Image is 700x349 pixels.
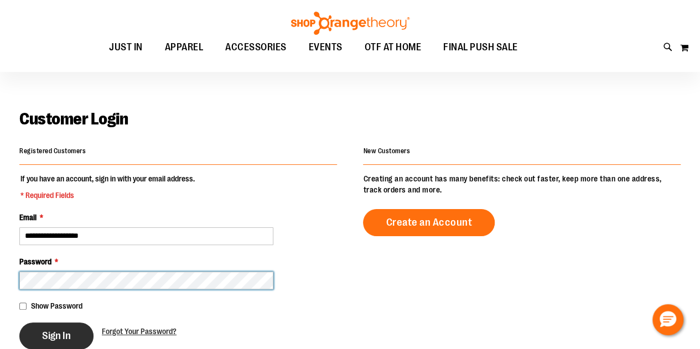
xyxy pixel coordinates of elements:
span: FINAL PUSH SALE [443,35,518,60]
span: ACCESSORIES [225,35,287,60]
a: ACCESSORIES [214,35,298,60]
span: OTF AT HOME [365,35,422,60]
span: Sign In [42,330,71,342]
button: Hello, have a question? Let’s chat. [652,304,683,335]
span: APPAREL [165,35,204,60]
span: Show Password [31,301,82,310]
a: APPAREL [154,35,215,60]
a: OTF AT HOME [354,35,433,60]
span: JUST IN [109,35,143,60]
strong: Registered Customers [19,147,86,155]
span: Create an Account [386,216,472,228]
a: Forgot Your Password? [102,326,177,337]
span: Forgot Your Password? [102,327,177,336]
a: Create an Account [363,209,495,236]
a: JUST IN [98,35,154,60]
p: Creating an account has many benefits: check out faster, keep more than one address, track orders... [363,173,681,195]
span: * Required Fields [20,190,195,201]
span: Customer Login [19,110,128,128]
legend: If you have an account, sign in with your email address. [19,173,196,201]
img: Shop Orangetheory [289,12,411,35]
strong: New Customers [363,147,410,155]
span: EVENTS [309,35,343,60]
span: Password [19,257,51,266]
span: Email [19,213,37,222]
a: FINAL PUSH SALE [432,35,529,60]
a: EVENTS [298,35,354,60]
